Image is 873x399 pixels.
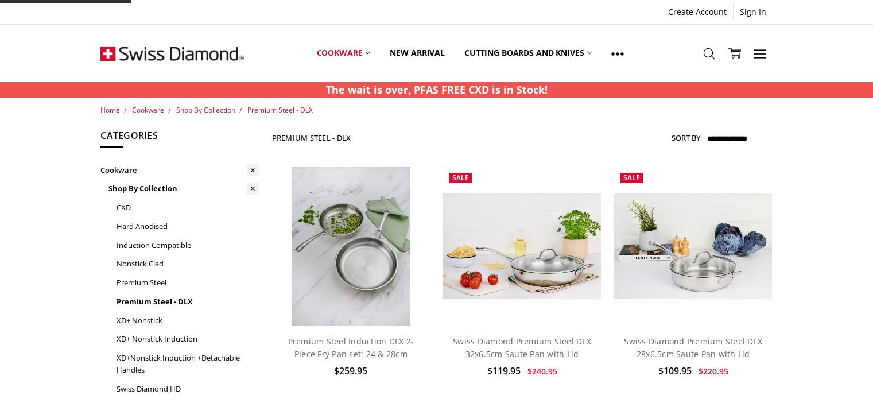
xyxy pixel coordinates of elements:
img: Swiss Diamond Premium Steel DLX 28x6.5cm Saute Pan with Lid [614,193,773,299]
a: Swiss Diamond Premium Steel DLX 28x6.5cm Saute Pan with Lid [614,167,773,326]
img: Swiss Diamond Premium Steel DLX 32x6.5cm Saute Pan with Lid [443,193,602,299]
a: Swiss Diamond Premium Steel DLX 28x6.5cm Saute Pan with Lid [624,336,762,359]
a: Premium steel DLX 2pc fry pan set (28 and 24cm) life style shot [272,167,430,326]
a: Cutting boards and knives [455,28,602,79]
h5: Categories [100,129,259,148]
span: $259.95 [334,365,367,377]
a: CXD [117,198,259,217]
a: Sign In [734,4,773,20]
a: Cookware [307,28,381,79]
a: Cookware [100,161,259,180]
a: Swiss Diamond HD [117,379,259,398]
label: Sort By [672,129,700,147]
span: $220.95 [699,366,728,377]
a: XD+ Nonstick Induction [117,330,259,348]
span: Sale [452,173,469,183]
a: XD+ Nonstick [117,311,259,330]
a: Swiss Diamond Premium Steel DLX 32x6.5cm Saute Pan with Lid [453,336,591,359]
a: Hard Anodised [117,217,259,236]
h1: Premium Steel - DLX [272,133,351,142]
img: Premium steel DLX 2pc fry pan set (28 and 24cm) life style shot [292,167,410,326]
a: XD+Nonstick Induction +Detachable Handles [117,348,259,379]
a: Nonstick Clad [117,254,259,273]
span: $119.95 [487,365,521,377]
a: New arrival [380,28,454,79]
a: Induction Compatible [117,236,259,255]
span: Sale [623,173,640,183]
a: Cookware [132,105,164,115]
a: Premium Steel - DLX [117,292,259,311]
a: Create Account [662,4,733,20]
span: $109.95 [658,365,692,377]
a: Show All [602,28,634,79]
p: The wait is over, PFAS FREE CXD is in Stock! [326,82,548,98]
span: $240.95 [527,366,557,377]
a: Shop By Collection [108,179,259,198]
a: Premium Steel - DLX [247,105,313,115]
a: Swiss Diamond Premium Steel DLX 32x6.5cm Saute Pan with Lid [443,167,602,326]
a: Home [100,105,120,115]
a: Premium Steel [117,273,259,292]
a: Shop By Collection [176,105,235,115]
img: Free Shipping On Every Order [100,25,244,82]
a: Premium Steel Induction DLX 2-Piece Fry Pan set: 24 & 28cm [288,336,414,359]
